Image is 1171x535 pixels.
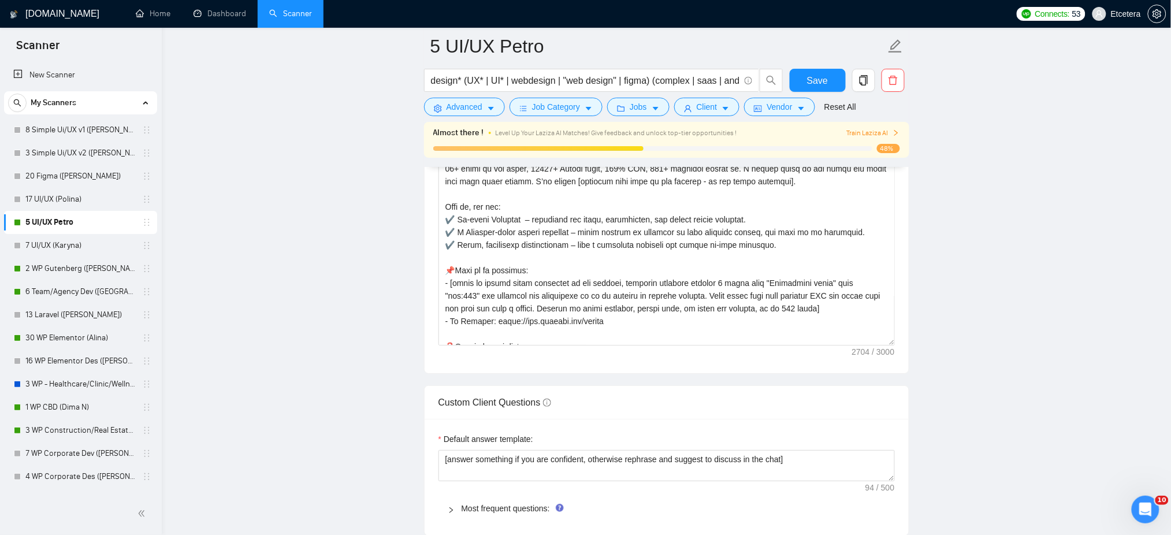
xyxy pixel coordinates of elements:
[430,32,886,61] input: Scanner name...
[194,9,246,18] a: dashboardDashboard
[25,373,135,396] a: 3 WP - Healthcare/Clinic/Wellness/Beauty (Dima N)
[807,73,828,88] span: Save
[9,99,26,107] span: search
[433,127,484,139] span: Almost there !
[25,118,135,142] a: 8 Simple Ui/UX v1 ([PERSON_NAME])
[136,9,170,18] a: homeHome
[4,64,157,87] li: New Scanner
[447,101,482,113] span: Advanced
[760,69,783,92] button: search
[142,148,151,158] span: holder
[25,280,135,303] a: 6 Team/Agency Dev ([GEOGRAPHIC_DATA])
[448,507,455,514] span: right
[137,508,149,519] span: double-left
[1095,10,1103,18] span: user
[532,101,580,113] span: Job Category
[487,104,495,113] span: caret-down
[142,264,151,273] span: holder
[25,419,135,442] a: 3 WP Construction/Real Estate Website Development ([PERSON_NAME] B)
[142,380,151,389] span: holder
[142,195,151,204] span: holder
[652,104,660,113] span: caret-down
[269,9,312,18] a: searchScanner
[142,356,151,366] span: holder
[142,472,151,481] span: holder
[722,104,730,113] span: caret-down
[438,397,551,407] span: Custom Client Questions
[852,69,875,92] button: copy
[142,218,151,227] span: holder
[882,75,904,86] span: delete
[877,144,900,153] span: 48%
[25,396,135,419] a: 1 WP CBD (Dima N)
[744,98,815,116] button: idcardVendorcaret-down
[25,234,135,257] a: 7 UI/UX (Karyna)
[754,104,762,113] span: idcard
[1155,496,1169,505] span: 10
[684,104,692,113] span: user
[438,86,895,345] textarea: Cover letter template:
[555,503,565,513] div: Tooltip anchor
[617,104,625,113] span: folder
[25,165,135,188] a: 20 Figma ([PERSON_NAME])
[1132,496,1159,523] iframe: Intercom live chat
[142,125,151,135] span: holder
[10,5,18,24] img: logo
[25,142,135,165] a: 3 Simple Ui/UX v2 ([PERSON_NAME])
[697,101,718,113] span: Client
[797,104,805,113] span: caret-down
[462,504,550,513] a: Most frequent questions:
[745,77,752,84] span: info-circle
[1148,9,1166,18] a: setting
[1022,9,1031,18] img: upwork-logo.png
[142,333,151,343] span: holder
[142,172,151,181] span: holder
[824,101,856,113] a: Reset All
[25,257,135,280] a: 2 WP Gutenberg ([PERSON_NAME] Br)
[438,495,895,522] div: Most frequent questions:
[13,64,148,87] a: New Scanner
[142,287,151,296] span: holder
[510,98,603,116] button: barsJob Categorycaret-down
[790,69,846,92] button: Save
[630,101,647,113] span: Jobs
[1072,8,1081,20] span: 53
[25,326,135,350] a: 30 WP Elementor (Alina)
[888,39,903,54] span: edit
[25,350,135,373] a: 16 WP Elementor Des ([PERSON_NAME])
[674,98,740,116] button: userClientcaret-down
[882,69,905,92] button: delete
[438,450,895,481] textarea: Default answer template:
[1148,9,1166,18] span: setting
[760,75,782,86] span: search
[519,104,527,113] span: bars
[767,101,792,113] span: Vendor
[7,37,69,61] span: Scanner
[142,449,151,458] span: holder
[893,129,899,136] span: right
[31,91,76,114] span: My Scanners
[25,442,135,465] a: 7 WP Corporate Dev ([PERSON_NAME] B)
[25,465,135,488] a: 4 WP Corporate Des ([PERSON_NAME])
[142,403,151,412] span: holder
[846,128,899,139] button: Train Laziza AI
[434,104,442,113] span: setting
[431,73,739,88] input: Search Freelance Jobs...
[438,433,533,445] label: Default answer template:
[25,303,135,326] a: 13 Laravel ([PERSON_NAME])
[25,211,135,234] a: 5 UI/UX Petro
[142,241,151,250] span: holder
[543,399,551,407] span: info-circle
[142,310,151,319] span: holder
[585,104,593,113] span: caret-down
[1148,5,1166,23] button: setting
[424,98,505,116] button: settingAdvancedcaret-down
[496,129,737,137] span: Level Up Your Laziza AI Matches! Give feedback and unlock top-tier opportunities !
[142,426,151,435] span: holder
[853,75,875,86] span: copy
[8,94,27,112] button: search
[25,488,135,511] a: 7 WP E-commerce Development ([PERSON_NAME] B)
[25,188,135,211] a: 17 UI/UX (Polina)
[1035,8,1070,20] span: Connects:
